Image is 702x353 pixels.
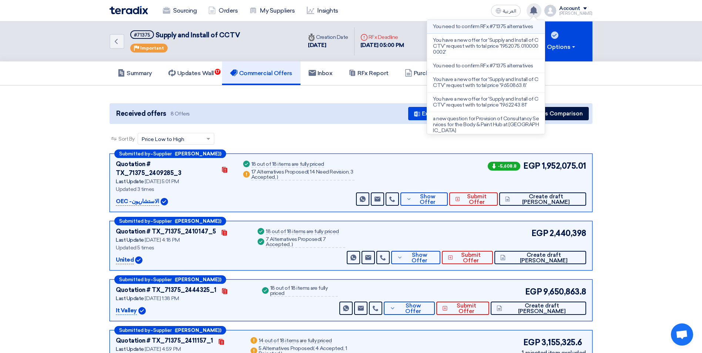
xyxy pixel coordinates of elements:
p: It Valley [116,306,137,315]
span: 4 Accepted, [315,345,345,352]
span: Important [140,46,164,51]
div: Creation Date [308,33,348,41]
button: العربية [491,5,521,17]
b: ([PERSON_NAME]) [175,219,221,223]
a: Inbox [300,61,341,85]
span: 3 Accepted, [251,169,353,180]
span: [DATE] 4:59 PM [145,346,181,352]
h5: Summary [118,70,152,77]
button: Create draft [PERSON_NAME] [494,251,586,264]
a: RFx Report [340,61,396,85]
a: Insights [301,3,344,19]
button: Create draft [PERSON_NAME] [491,302,586,315]
span: 3,155,325.6 [541,336,582,349]
button: Submit Offer [436,302,489,315]
a: Updates Wall17 [160,61,222,85]
span: العربية [503,9,516,14]
a: Sourcing [157,3,202,19]
p: United [116,256,134,265]
p: You need to confirm RFx #71375 alternatives [433,63,533,69]
span: Show Offer [413,194,441,205]
span: Create draft [PERSON_NAME] [507,252,580,263]
div: RFx Options [535,43,577,51]
span: [DATE] 4:18 PM [145,237,179,243]
h5: Purchase Orders [405,70,460,77]
span: 2,440,398 [550,227,586,239]
a: Commercial Offers [222,61,300,85]
span: Submit Offer [455,252,487,263]
div: 18 out of 18 items are fully priced [266,229,339,235]
h5: Inbox [309,70,333,77]
span: Submitted by [119,328,150,333]
a: My Suppliers [243,3,300,19]
b: ([PERSON_NAME]) [175,277,221,282]
img: profile_test.png [544,5,556,17]
span: Submitted by [119,219,150,223]
span: Submit Offer [450,303,483,314]
b: ([PERSON_NAME]) [175,151,221,156]
div: 17 Alternatives Proposed [251,169,355,181]
button: Show Offer [400,192,447,206]
span: Last Update [116,178,144,185]
span: ) [277,174,278,180]
div: Quotation # TX_71375_2444325_1 [116,286,216,295]
span: EGP [523,336,540,349]
span: Last Update [116,346,144,352]
span: EGP [523,160,540,172]
p: You need to confirm RFx #71375 alternatives [433,24,533,30]
span: EGP [525,286,542,298]
h5: Supply and Install of CCTV [130,30,240,40]
span: 1,952,075.01 [542,160,586,172]
button: Create draft [PERSON_NAME] [499,192,586,206]
img: Teradix logo [110,6,148,14]
div: Quotation # TX_71375_2411157_1 [116,336,213,345]
span: -5,608.8 [488,162,520,171]
button: Submit Offer [449,192,498,206]
span: ( [320,236,322,242]
div: 14 out of 18 items are fully priced [259,338,332,344]
div: – [114,326,226,334]
span: Last Update [116,237,144,243]
span: [DATE] 1:38 PM [145,295,179,302]
div: 18 out of 18 items are fully priced [270,286,338,297]
div: #71375 [134,33,150,37]
span: Price Low to High [142,135,184,143]
span: Create draft [PERSON_NAME] [512,194,580,205]
span: 14 Need Revision, [310,169,350,175]
span: 9,650,863.8 [543,286,586,298]
div: Updated 5 times [116,244,247,252]
div: – [114,275,226,284]
img: Verified Account [161,198,168,205]
div: 7 Alternatives Proposed [266,237,345,248]
span: Supplier [153,151,172,156]
p: OEC -الاستشاريون [116,197,159,206]
span: Supply and Install of CCTV [155,31,240,39]
img: Verified Account [138,307,146,315]
div: Quotation # TX_71375_2410147_5 [116,227,216,236]
p: You have a new offer for 'Supply and Install of CCTV' request with total price '9650863.8' [433,77,539,88]
span: 7 Accepted, [266,236,326,248]
div: Account [559,6,580,12]
div: Updated 3 times [116,185,233,193]
p: You have a new offer for 'Supply and Install of CCTV' request with total price '1962243.81' [433,96,539,108]
div: [PERSON_NAME] [559,11,592,16]
button: Submit Offer [442,251,493,264]
div: [DATE] [308,41,348,50]
button: Show Offer [391,251,440,264]
span: ( [313,345,315,352]
span: 17 [215,69,221,75]
div: Quotation # TX_71375_2409285_3 [116,160,216,178]
span: Submitted by [119,277,150,282]
button: Excel Sheet Comparison [408,107,495,120]
span: [DATE] 5:01 PM [145,178,179,185]
span: ( [308,169,309,175]
img: Verified Account [135,256,142,264]
a: Summary [110,61,160,85]
span: Received offers [116,109,166,119]
span: Supplier [153,277,172,282]
span: Sort By [118,135,135,143]
span: Supplier [153,219,172,223]
span: Create draft [PERSON_NAME] [504,303,580,314]
a: Orders [202,3,243,19]
button: Show Offer [384,302,435,315]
